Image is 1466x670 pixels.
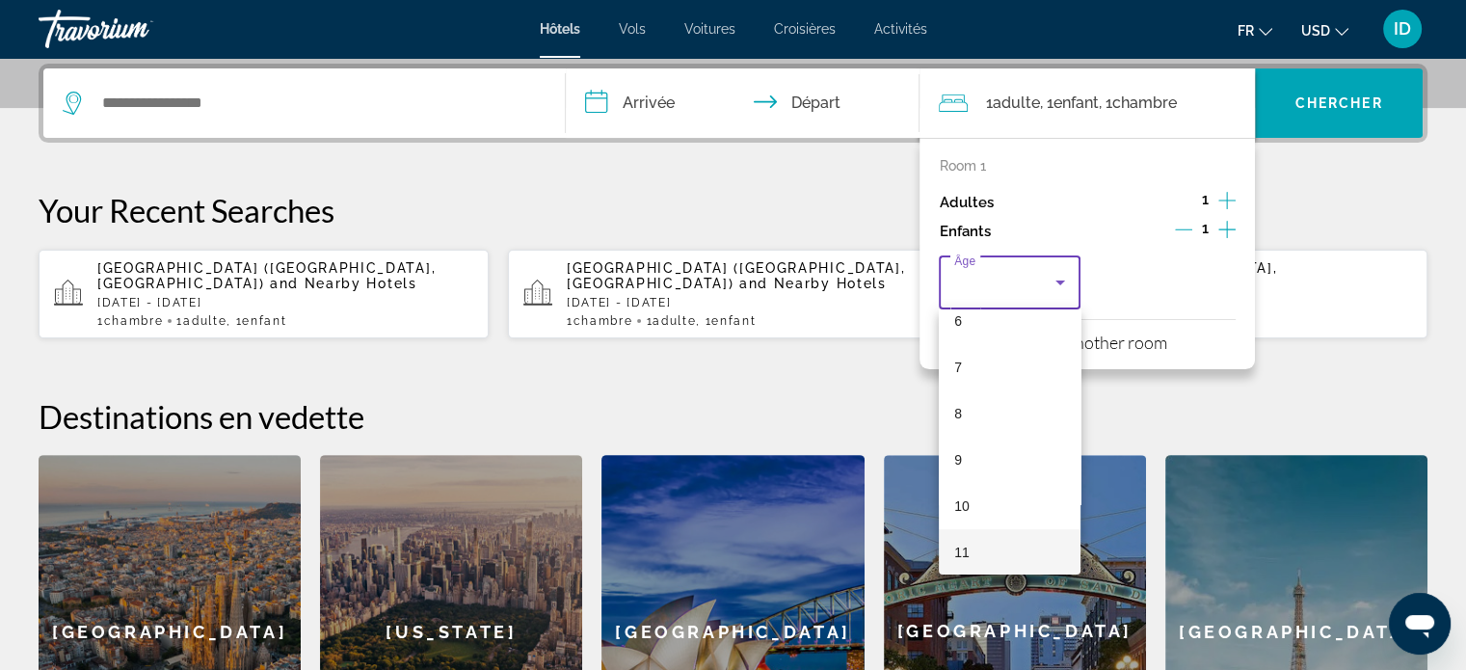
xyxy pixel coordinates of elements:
mat-option: 11 years old [939,529,1080,576]
mat-option: 10 years old [939,483,1080,529]
mat-option: 8 years old [939,390,1080,437]
iframe: Bouton de lancement de la fenêtre de messagerie [1389,593,1451,655]
span: 10 [954,495,970,518]
span: 11 [954,541,970,564]
mat-option: 6 years old [939,298,1080,344]
span: 9 [954,448,962,471]
span: 7 [954,356,962,379]
mat-option: 9 years old [939,437,1080,483]
span: 8 [954,402,962,425]
span: 6 [954,309,962,333]
mat-option: 7 years old [939,344,1080,390]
